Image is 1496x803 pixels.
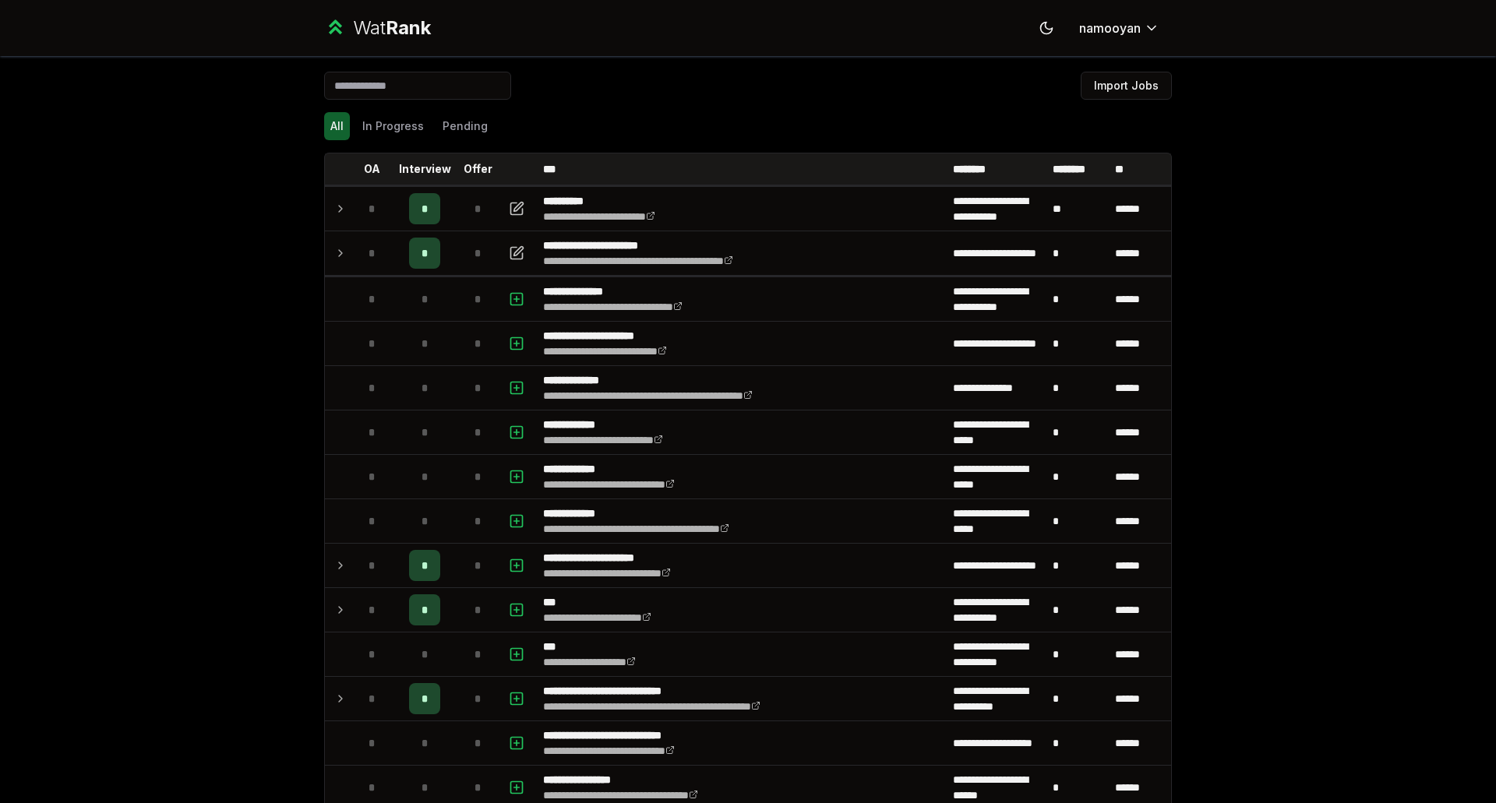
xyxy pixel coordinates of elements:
a: WatRank [324,16,431,41]
span: Rank [386,16,431,39]
p: OA [364,161,380,177]
p: Interview [399,161,451,177]
button: Import Jobs [1081,72,1172,100]
div: Wat [353,16,431,41]
button: namooyan [1067,14,1172,42]
p: Offer [464,161,492,177]
span: namooyan [1079,19,1141,37]
button: All [324,112,350,140]
button: Pending [436,112,494,140]
button: In Progress [356,112,430,140]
